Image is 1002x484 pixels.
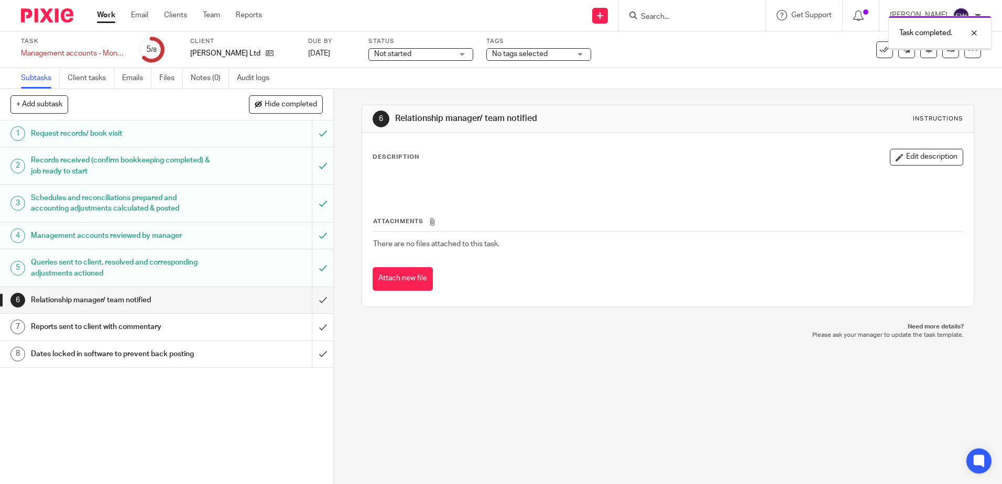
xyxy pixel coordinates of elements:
a: Audit logs [237,68,277,89]
span: Attachments [373,218,423,224]
button: + Add subtask [10,95,68,113]
a: Subtasks [21,68,60,89]
div: Management accounts - Monthly [21,48,126,59]
div: Instructions [913,115,963,123]
button: Hide completed [249,95,323,113]
h1: Relationship manager/ team notified [31,292,211,308]
small: /8 [151,47,157,53]
div: 6 [10,293,25,307]
a: Work [97,10,115,20]
p: Description [373,153,419,161]
div: 5 [146,43,157,56]
span: There are no files attached to this task. [373,240,499,248]
h1: Records received (confirm bookkeeping completed) & job ready to start [31,152,211,179]
p: Please ask your manager to update the task template. [372,331,963,339]
a: Client tasks [68,68,114,89]
h1: Reports sent to client with commentary [31,319,211,335]
h1: Request records/ book visit [31,126,211,141]
div: 1 [10,126,25,141]
p: Task completed. [899,28,952,38]
div: 8 [10,347,25,361]
a: Clients [164,10,187,20]
a: Emails [122,68,151,89]
button: Edit description [890,149,963,166]
label: Status [368,37,473,46]
h1: Schedules and reconciliations prepared and accounting adjustments calculated & posted [31,190,211,217]
img: Pixie [21,8,73,23]
p: [PERSON_NAME] Ltd [190,48,260,59]
a: Email [131,10,148,20]
a: Notes (0) [191,68,229,89]
p: Need more details? [372,323,963,331]
div: 4 [10,228,25,243]
h1: Dates locked in software to prevent back posting [31,346,211,362]
h1: Queries sent to client, resolved and corresponding adjustments actioned [31,255,211,281]
label: Client [190,37,295,46]
span: Hide completed [265,101,317,109]
a: Files [159,68,183,89]
label: Tags [486,37,591,46]
button: Attach new file [373,267,433,291]
div: 3 [10,196,25,211]
div: 2 [10,159,25,173]
span: No tags selected [492,50,548,58]
label: Task [21,37,126,46]
span: [DATE] [308,50,330,57]
img: svg%3E [953,7,970,24]
div: 7 [10,320,25,334]
label: Due by [308,37,355,46]
div: 5 [10,261,25,276]
a: Reports [236,10,262,20]
span: Not started [374,50,411,58]
h1: Management accounts reviewed by manager [31,228,211,244]
a: Team [203,10,220,20]
h1: Relationship manager/ team notified [395,113,690,124]
div: 6 [373,111,389,127]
